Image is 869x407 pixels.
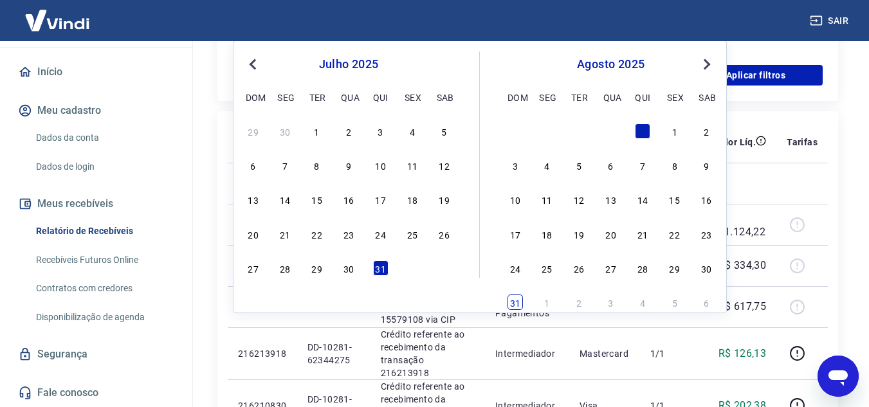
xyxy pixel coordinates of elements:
[667,89,682,105] div: sex
[603,158,619,173] div: Choose quarta-feira, 6 de agosto de 2025
[246,260,261,276] div: Choose domingo, 27 de julho de 2025
[244,122,453,277] div: month 2025-07
[309,226,325,242] div: Choose terça-feira, 22 de julho de 2025
[539,226,554,242] div: Choose segunda-feira, 18 de agosto de 2025
[667,226,682,242] div: Choose sexta-feira, 22 de agosto de 2025
[508,294,523,310] div: Choose domingo, 31 de agosto de 2025
[571,260,587,276] div: Choose terça-feira, 26 de agosto de 2025
[635,192,650,207] div: Choose quinta-feira, 14 de agosto de 2025
[246,123,261,139] div: Choose domingo, 29 de junho de 2025
[341,158,356,173] div: Choose quarta-feira, 9 de julho de 2025
[31,154,177,180] a: Dados de login
[405,260,420,276] div: Choose sexta-feira, 1 de agosto de 2025
[309,192,325,207] div: Choose terça-feira, 15 de julho de 2025
[506,122,716,312] div: month 2025-08
[238,347,287,360] p: 216213918
[699,89,714,105] div: sab
[508,89,523,105] div: dom
[277,123,293,139] div: Choose segunda-feira, 30 de junho de 2025
[699,192,714,207] div: Choose sábado, 16 de agosto de 2025
[246,192,261,207] div: Choose domingo, 13 de julho de 2025
[405,226,420,242] div: Choose sexta-feira, 25 de julho de 2025
[715,299,766,314] p: -R$ 617,75
[246,226,261,242] div: Choose domingo, 20 de julho de 2025
[699,294,714,310] div: Choose sábado, 6 de setembro de 2025
[539,294,554,310] div: Choose segunda-feira, 1 de setembro de 2025
[709,209,766,240] p: -R$ 1.124,22
[277,260,293,276] div: Choose segunda-feira, 28 de julho de 2025
[571,192,587,207] div: Choose terça-feira, 12 de agosto de 2025
[571,89,587,105] div: ter
[245,57,261,72] button: Previous Month
[373,226,389,242] div: Choose quinta-feira, 24 de julho de 2025
[15,96,177,125] button: Meu cadastro
[787,136,818,149] p: Tarifas
[277,192,293,207] div: Choose segunda-feira, 14 de julho de 2025
[571,226,587,242] div: Choose terça-feira, 19 de agosto de 2025
[15,1,99,40] img: Vindi
[715,258,766,273] p: -R$ 334,30
[437,123,452,139] div: Choose sábado, 5 de julho de 2025
[539,158,554,173] div: Choose segunda-feira, 4 de agosto de 2025
[373,123,389,139] div: Choose quinta-feira, 3 de julho de 2025
[341,192,356,207] div: Choose quarta-feira, 16 de julho de 2025
[341,260,356,276] div: Choose quarta-feira, 30 de julho de 2025
[650,347,688,360] p: 1/1
[508,123,523,139] div: Choose domingo, 27 de julho de 2025
[603,89,619,105] div: qua
[246,89,261,105] div: dom
[277,158,293,173] div: Choose segunda-feira, 7 de julho de 2025
[635,158,650,173] div: Choose quinta-feira, 7 de agosto de 2025
[699,260,714,276] div: Choose sábado, 30 de agosto de 2025
[508,192,523,207] div: Choose domingo, 10 de agosto de 2025
[603,123,619,139] div: Choose quarta-feira, 30 de julho de 2025
[495,347,559,360] p: Intermediador
[405,89,420,105] div: sex
[31,275,177,302] a: Contratos com credores
[341,89,356,105] div: qua
[31,304,177,330] a: Disponibilização de agenda
[307,341,360,366] p: DD-10281-62344275
[506,57,716,72] div: agosto 2025
[539,260,554,276] div: Choose segunda-feira, 25 de agosto de 2025
[818,356,859,397] iframe: Botão para abrir a janela de mensagens
[15,340,177,368] a: Segurança
[603,192,619,207] div: Choose quarta-feira, 13 de agosto de 2025
[699,158,714,173] div: Choose sábado, 9 de agosto de 2025
[31,125,177,151] a: Dados da conta
[689,65,823,86] button: Aplicar filtros
[373,158,389,173] div: Choose quinta-feira, 10 de julho de 2025
[15,58,177,86] a: Início
[539,192,554,207] div: Choose segunda-feira, 11 de agosto de 2025
[309,123,325,139] div: Choose terça-feira, 1 de julho de 2025
[699,226,714,242] div: Choose sábado, 23 de agosto de 2025
[309,158,325,173] div: Choose terça-feira, 8 de julho de 2025
[571,158,587,173] div: Choose terça-feira, 5 de agosto de 2025
[508,158,523,173] div: Choose domingo, 3 de agosto de 2025
[341,123,356,139] div: Choose quarta-feira, 2 de julho de 2025
[718,346,767,361] p: R$ 126,13
[635,260,650,276] div: Choose quinta-feira, 28 de agosto de 2025
[405,192,420,207] div: Choose sexta-feira, 18 de julho de 2025
[508,260,523,276] div: Choose domingo, 24 de agosto de 2025
[667,294,682,310] div: Choose sexta-feira, 5 de setembro de 2025
[244,57,453,72] div: julho 2025
[381,328,475,379] p: Crédito referente ao recebimento da transação 216213918
[667,260,682,276] div: Choose sexta-feira, 29 de agosto de 2025
[31,218,177,244] a: Relatório de Recebíveis
[246,158,261,173] div: Choose domingo, 6 de julho de 2025
[309,89,325,105] div: ter
[539,123,554,139] div: Choose segunda-feira, 28 de julho de 2025
[405,158,420,173] div: Choose sexta-feira, 11 de julho de 2025
[373,89,389,105] div: qui
[277,226,293,242] div: Choose segunda-feira, 21 de julho de 2025
[15,190,177,218] button: Meus recebíveis
[539,89,554,105] div: seg
[603,260,619,276] div: Choose quarta-feira, 27 de agosto de 2025
[635,294,650,310] div: Choose quinta-feira, 4 de setembro de 2025
[437,260,452,276] div: Choose sábado, 2 de agosto de 2025
[373,192,389,207] div: Choose quinta-feira, 17 de julho de 2025
[635,123,650,139] div: Choose quinta-feira, 31 de julho de 2025
[277,89,293,105] div: seg
[667,123,682,139] div: Choose sexta-feira, 1 de agosto de 2025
